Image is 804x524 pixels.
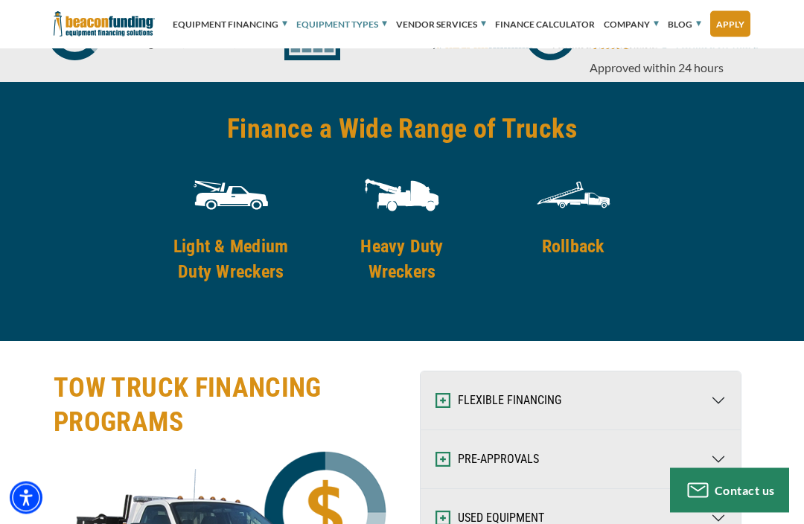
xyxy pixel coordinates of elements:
button: FLEXIBLE FINANCING [421,372,741,430]
a: Vendor Services [396,2,486,47]
h4: Light & Medium Duty Wreckers [155,234,307,285]
h2: Finance a Wide Range of Trucks [227,112,577,147]
a: Equipment Types [296,2,387,47]
h4: Heavy Duty Wreckers [326,234,478,285]
div: Accessibility Menu [10,482,42,514]
a: Company [604,2,659,47]
a: Finance Calculator [495,2,595,47]
span: Approved within 24 hours [590,61,724,75]
a: Equipment Financing [173,2,287,47]
img: Expand and Collapse Icon [435,453,450,467]
button: PRE-APPROVALS [421,431,741,489]
span: Contact us [715,483,775,497]
h4: Rollback [497,234,649,260]
a: Apply [710,11,750,37]
a: Blog [668,2,701,47]
h2: TOW TRUCK FINANCING PROGRAMS [54,371,393,440]
button: Contact us [670,468,789,513]
img: Expand and Collapse Icon [435,394,450,409]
